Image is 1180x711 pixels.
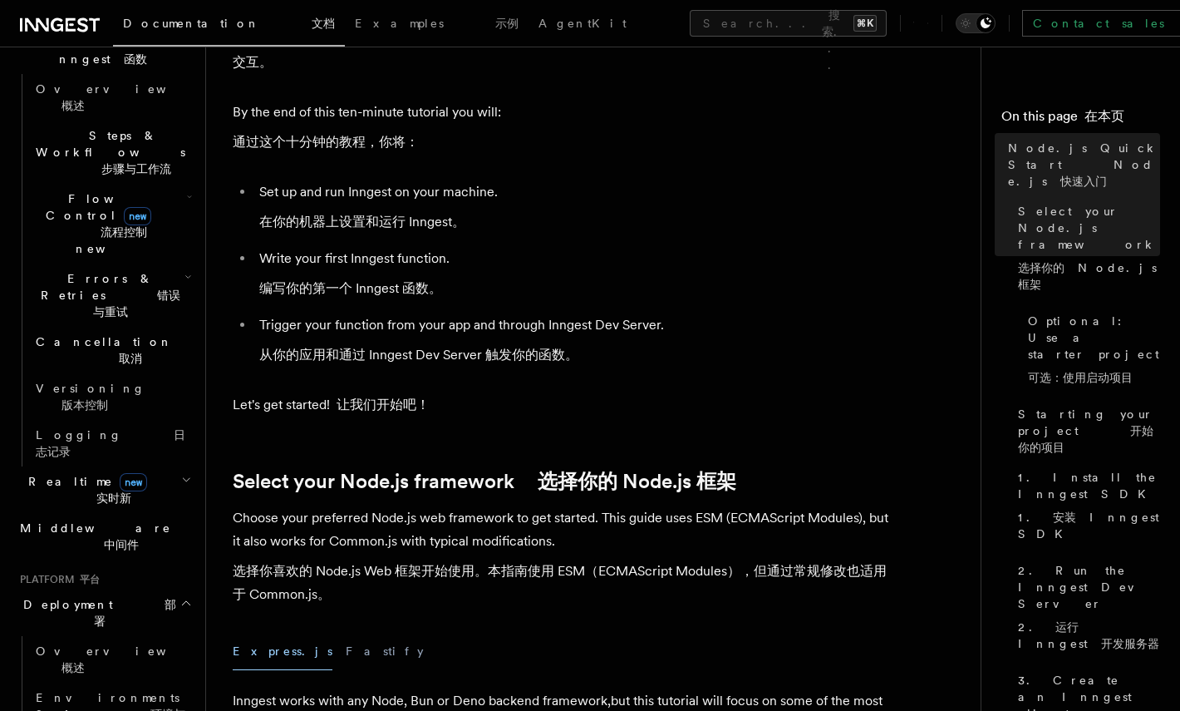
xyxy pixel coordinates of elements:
li: Write your first Inngest function. [254,247,897,307]
li: Trigger your function from your app and through Inngest Dev Server. [254,314,897,373]
span: Deployment [13,596,179,630]
span: Examples [355,17,519,30]
a: 2. Run the Inngest Dev Server2. 运行 Inngest 开发服务器 [1011,555,1160,665]
font: 实时新 [96,491,131,505]
span: AgentKit [538,17,627,30]
a: Optional: Use a starter project可选：使用启动项目 [1021,306,1160,399]
font: 从你的应用和通过 Inngest Dev Server 触发你的函数。 [259,347,578,363]
font: 概述 [61,99,85,112]
font: 中间件 [104,538,139,551]
font: 版本控制 [61,398,108,412]
span: Optional: Use a starter project [1028,313,1160,393]
span: Overview [36,644,233,674]
font: 搜索... [822,8,847,72]
span: Documentation [123,17,335,30]
button: Middleware 中间件 [13,513,195,560]
span: 2. Run the Inngest Dev Server [1018,562,1160,659]
font: 取消 [119,352,142,365]
p: Let's get started! [233,393,897,417]
span: Platform [13,573,100,586]
font: 文档 [312,17,335,30]
a: Select your Node.js framework选择你的 Node.js 框架 [1011,196,1160,306]
font: 流程控制 new [76,225,147,255]
kbd: ⌘K [853,15,877,32]
font: 在本页 [1084,108,1124,124]
font: 选择你的 Node.js 框架 [1018,261,1157,291]
a: Examples 示例 [345,5,529,45]
button: Realtimenew 实时新 [13,467,195,513]
button: Errors & Retries 错误与重试 [29,264,195,327]
button: Express.js [233,633,332,670]
button: Steps & Workflows 步骤与工作流 [29,121,195,184]
span: Middleware [13,520,197,553]
p: Choose your preferred Node.js web framework to get started. This guide uses ESM (ECMAScript Modul... [233,506,897,613]
span: Logging [36,428,185,458]
button: Search... 搜索...⌘K [690,10,887,37]
font: 步骤与工作流 [101,162,171,175]
span: Overview [36,82,233,112]
a: Overview 概述 [29,636,195,683]
button: Fastify [346,633,424,670]
span: Starting your project [1018,406,1160,456]
font: 让我们开始吧！ [337,397,430,412]
a: Logging 日志记录 [29,420,195,467]
span: Realtime [13,473,181,506]
font: 1. 安装 Inngest SDK [1018,511,1159,541]
button: Cancellation 取消 [29,327,195,373]
a: Overview 概述 [29,74,195,121]
font: 选择你的 Node.js 框架 [538,469,736,493]
button: Toggle dark mode [956,13,996,33]
span: Errors & Retries [29,270,184,320]
div: Inngest Functions Inngest 函数 [13,74,195,467]
a: Documentation 文档 [113,5,345,47]
font: 2. 运行 Inngest 开发服务器 [1018,620,1159,650]
a: AgentKit [529,5,637,45]
span: Node.js Quick Start [1008,140,1160,190]
span: new [120,473,147,491]
font: 示例 [495,17,519,30]
button: Flow Controlnew 流程控制 new [29,184,195,264]
font: 选择你喜欢的 Node.js Web 框架开始使用。本指南使用 ESM（ECMAScript Modules），但通过常规修改也适用于 Common.js。 [233,563,887,602]
span: Select your Node.js framework [1018,203,1160,299]
font: 可选：使用启动项目 [1028,371,1133,384]
span: new [124,207,151,225]
font: 在你的机器上设置和运行 Inngest。 [259,214,465,230]
font: 平台 [80,574,100,585]
h4: On this page [1001,106,1160,133]
li: Set up and run Inngest on your machine. [254,180,897,240]
font: 通过这个十分钟的教程，你将： [233,134,419,150]
a: 1. Install the Inngest SDK1. 安装 Inngest SDK [1011,462,1160,555]
font: 编写你的第一个 Inngest 函数。 [259,280,442,296]
a: Starting your project 开始你的项目 [1011,399,1160,462]
font: 概述 [61,661,85,674]
span: Versioning [36,382,171,412]
span: Cancellation [29,333,199,367]
button: Deployment 部署 [13,590,195,636]
a: Node.js Quick Start Node.js 快速入门 [1001,133,1160,196]
a: Select your Node.js framework 选择你的 Node.js 框架 [233,470,736,493]
p: By the end of this ten-minute tutorial you will: [233,101,897,160]
span: Flow Control [29,190,187,257]
a: Versioning 版本控制 [29,373,195,420]
span: Steps & Workflows [29,127,211,177]
span: 1. Install the Inngest SDK [1018,469,1160,549]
